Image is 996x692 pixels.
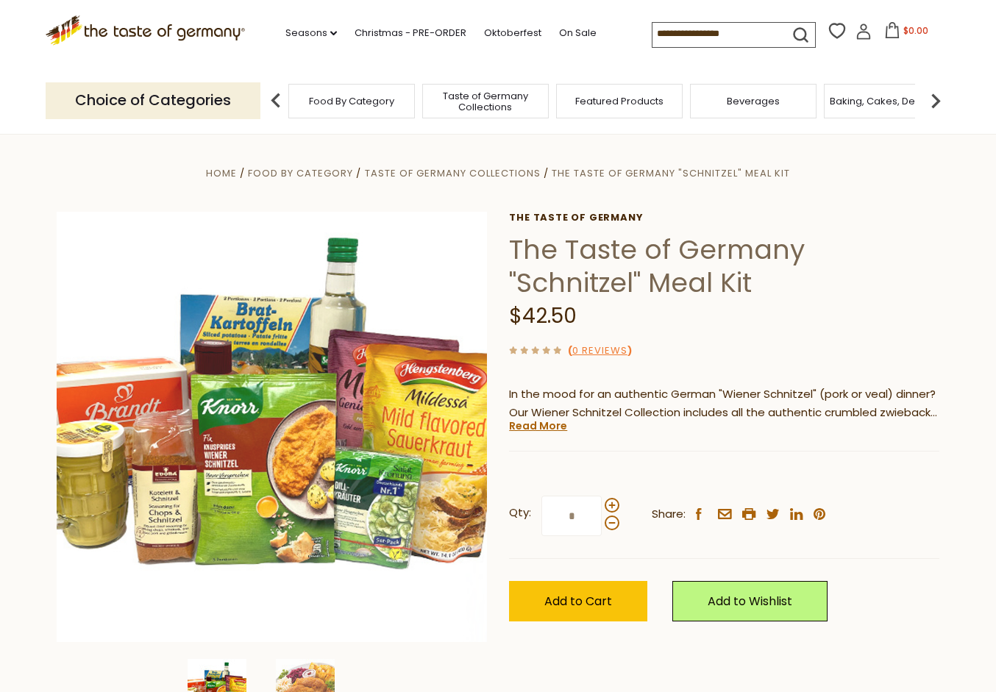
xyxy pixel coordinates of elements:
[355,25,466,41] a: Christmas - PRE-ORDER
[248,166,353,180] a: Food By Category
[568,343,632,357] span: ( )
[541,496,602,536] input: Qty:
[365,166,541,180] a: Taste of Germany Collections
[921,86,950,115] img: next arrow
[484,25,541,41] a: Oktoberfest
[261,86,291,115] img: previous arrow
[575,96,664,107] a: Featured Products
[652,505,686,524] span: Share:
[509,504,531,522] strong: Qty:
[509,233,939,299] h1: The Taste of Germany "Schnitzel" Meal Kit
[509,212,939,224] a: The Taste of Germany
[427,90,544,113] a: Taste of Germany Collections
[559,25,597,41] a: On Sale
[509,581,647,621] button: Add to Cart
[572,343,627,359] a: 0 Reviews
[46,82,260,118] p: Choice of Categories
[552,166,790,180] a: The Taste of Germany "Schnitzel" Meal Kit
[830,96,944,107] a: Baking, Cakes, Desserts
[544,593,612,610] span: Add to Cart
[57,212,487,642] img: The Taste of Germany "Schnitzel" Meal Kit
[206,166,237,180] a: Home
[509,385,939,422] p: In the mood for an authentic German "Wiener Schnitzel" (pork or veal) dinner? Our Wiener Schnitze...
[727,96,780,107] a: Beverages
[285,25,337,41] a: Seasons
[903,24,928,37] span: $0.00
[875,22,937,44] button: $0.00
[672,581,828,621] a: Add to Wishlist
[509,418,567,433] a: Read More
[309,96,394,107] a: Food By Category
[509,302,577,330] span: $42.50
